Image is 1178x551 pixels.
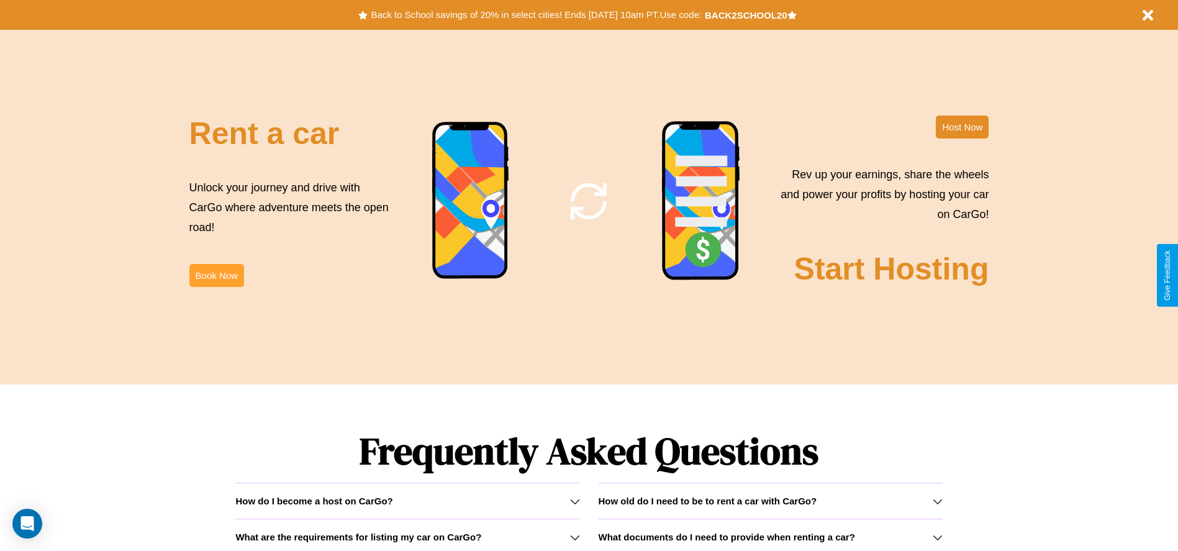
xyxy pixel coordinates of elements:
[235,419,942,483] h1: Frequently Asked Questions
[599,496,817,506] h3: How old do I need to be to rent a car with CarGo?
[189,116,340,152] h2: Rent a car
[235,496,392,506] h3: How do I become a host on CarGo?
[368,6,704,24] button: Back to School savings of 20% in select cities! Ends [DATE] 10am PT.Use code:
[599,532,855,542] h3: What documents do I need to provide when renting a car?
[936,116,989,139] button: Host Now
[235,532,481,542] h3: What are the requirements for listing my car on CarGo?
[661,121,741,282] img: phone
[794,251,989,287] h2: Start Hosting
[189,178,393,238] p: Unlock your journey and drive with CarGo where adventure meets the open road!
[189,264,244,287] button: Book Now
[432,121,510,281] img: phone
[1163,250,1172,301] div: Give Feedback
[705,10,787,20] b: BACK2SCHOOL20
[773,165,989,225] p: Rev up your earnings, share the wheels and power your profits by hosting your car on CarGo!
[12,509,42,539] div: Open Intercom Messenger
